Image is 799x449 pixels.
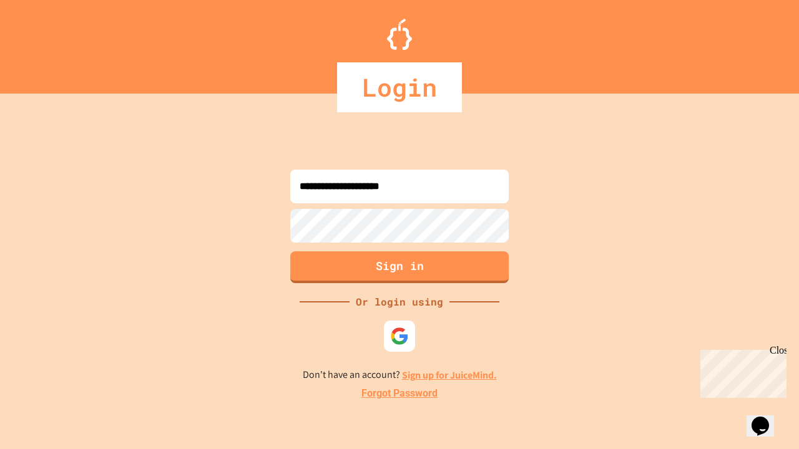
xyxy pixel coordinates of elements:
iframe: chat widget [695,345,787,398]
div: Login [337,62,462,112]
div: Or login using [350,294,449,309]
div: Chat with us now!Close [5,5,86,79]
button: Sign in [290,251,509,283]
a: Sign up for JuiceMind. [402,369,497,382]
img: google-icon.svg [390,327,409,345]
img: Logo.svg [387,19,412,50]
iframe: chat widget [747,399,787,437]
a: Forgot Password [361,386,438,401]
p: Don't have an account? [303,367,497,383]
